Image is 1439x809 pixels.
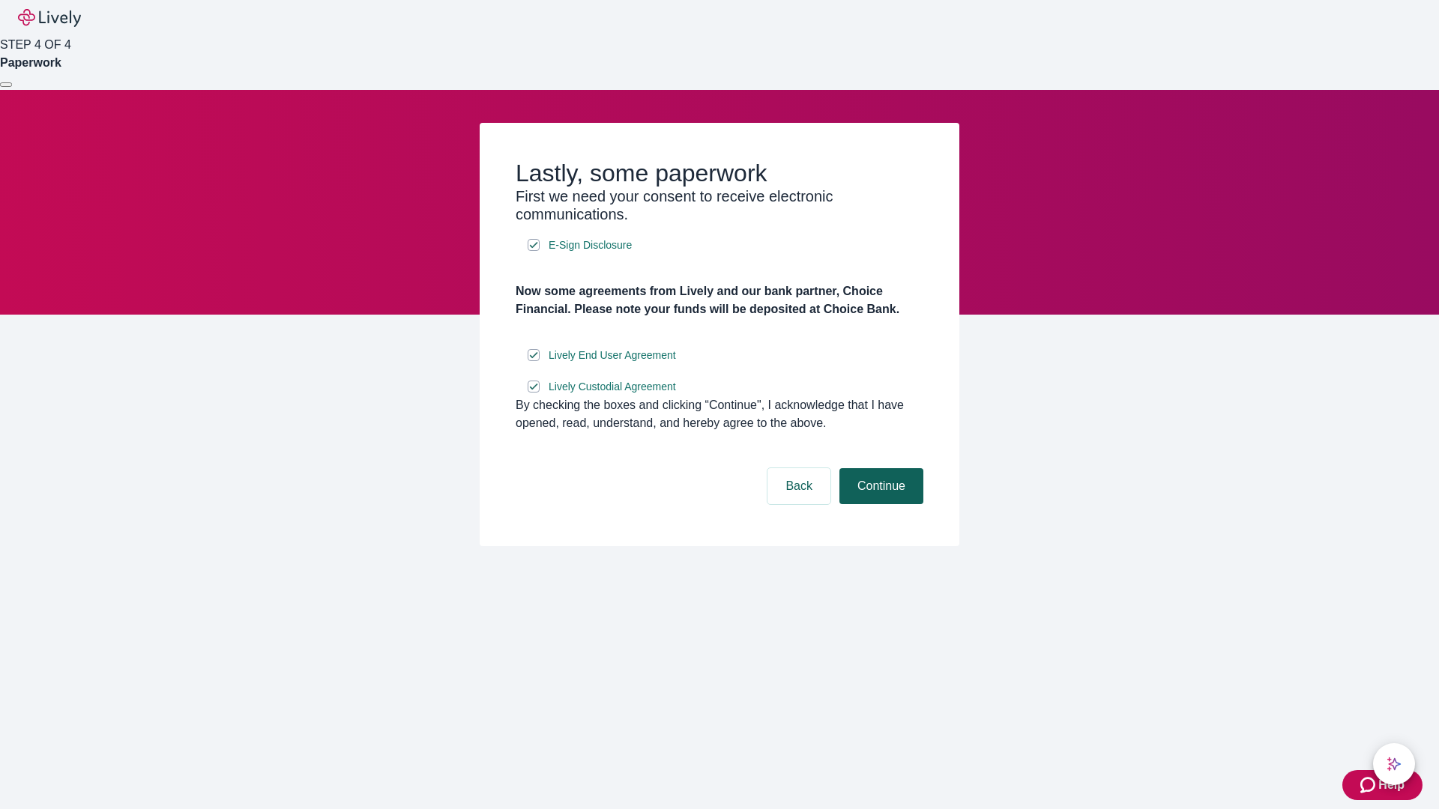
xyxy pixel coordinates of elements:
[549,237,632,253] span: E-Sign Disclosure
[546,346,679,365] a: e-sign disclosure document
[516,282,923,318] h4: Now some agreements from Lively and our bank partner, Choice Financial. Please note your funds wi...
[1378,776,1405,794] span: Help
[516,396,923,432] div: By checking the boxes and clicking “Continue", I acknowledge that I have opened, read, understand...
[549,379,676,395] span: Lively Custodial Agreement
[1360,776,1378,794] svg: Zendesk support icon
[546,378,679,396] a: e-sign disclosure document
[839,468,923,504] button: Continue
[549,348,676,363] span: Lively End User Agreement
[546,236,635,255] a: e-sign disclosure document
[767,468,830,504] button: Back
[1373,743,1415,785] button: chat
[1342,770,1423,800] button: Zendesk support iconHelp
[18,9,81,27] img: Lively
[516,159,923,187] h2: Lastly, some paperwork
[1387,757,1402,772] svg: Lively AI Assistant
[516,187,923,223] h3: First we need your consent to receive electronic communications.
